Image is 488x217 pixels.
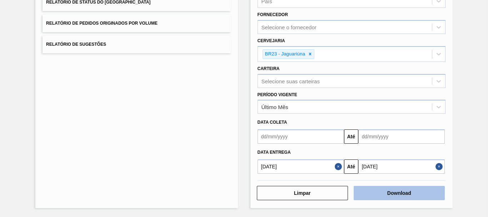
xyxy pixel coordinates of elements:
button: Até [344,129,358,144]
span: Data coleta [258,120,287,125]
span: Relatório de Sugestões [46,42,106,47]
span: Relatório de Pedidos Originados por Volume [46,21,158,26]
label: Carteira [258,66,280,71]
input: dd/mm/yyyy [358,129,445,144]
button: Até [344,159,358,174]
button: Download [354,186,445,200]
button: Close [435,159,445,174]
label: Fornecedor [258,12,288,17]
span: Data entrega [258,150,291,155]
div: BR23 - Jaguariúna [263,50,307,59]
button: Limpar [257,186,348,200]
button: Close [335,159,344,174]
input: dd/mm/yyyy [258,129,344,144]
label: Período Vigente [258,92,297,97]
div: Selecione o fornecedor [262,24,317,30]
button: Relatório de Pedidos Originados por Volume [43,15,230,32]
button: Relatório de Sugestões [43,36,230,53]
div: Selecione suas carteiras [262,78,320,84]
div: Último Mês [262,104,288,110]
label: Cervejaria [258,38,285,43]
input: dd/mm/yyyy [358,159,445,174]
input: dd/mm/yyyy [258,159,344,174]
